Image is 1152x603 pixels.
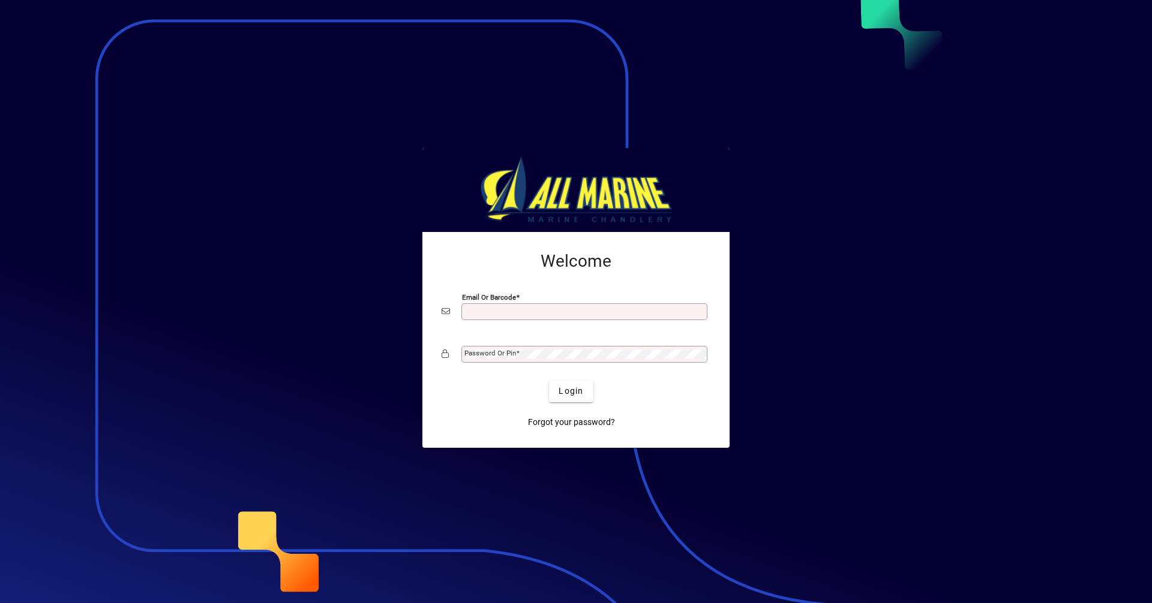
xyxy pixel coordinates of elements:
[442,251,710,272] h2: Welcome
[523,412,620,433] a: Forgot your password?
[549,381,593,402] button: Login
[559,385,583,397] span: Login
[464,349,516,357] mat-label: Password or Pin
[462,293,516,301] mat-label: Email or Barcode
[528,416,615,429] span: Forgot your password?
